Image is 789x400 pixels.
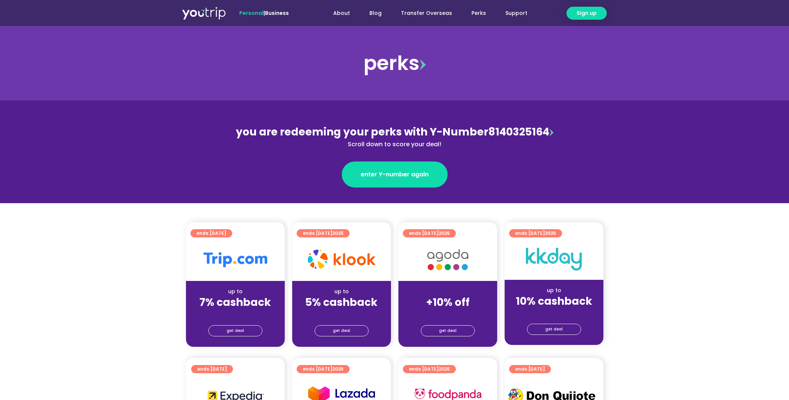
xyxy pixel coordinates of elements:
a: About [324,6,360,20]
a: Business [265,9,289,17]
a: Sign up [566,7,607,20]
a: Support [496,6,537,20]
span: 2025 [545,230,556,236]
a: enter Y-number again [342,161,448,188]
span: ends [DATE] [196,229,226,237]
a: ends [DATE]2025 [403,365,456,373]
div: (for stays only) [511,308,597,316]
span: up to [441,288,455,295]
strong: 7% cashback [199,295,271,310]
div: (for stays only) [404,309,491,317]
a: get deal [315,325,369,336]
nav: Menu [309,6,537,20]
span: ends [DATE] [409,365,450,373]
strong: 10% cashback [516,294,592,308]
div: Scroll down to score your deal! [233,140,556,149]
span: ends [DATE] [409,229,450,237]
div: (for stays only) [298,309,385,317]
span: get deal [333,326,350,336]
span: enter Y-number again [361,170,429,179]
a: Transfer Overseas [391,6,462,20]
span: ends [DATE] [515,365,545,373]
span: Sign up [577,9,597,17]
strong: +10% off [426,295,470,310]
span: get deal [439,326,457,336]
a: get deal [527,324,581,335]
strong: 5% cashback [305,295,378,310]
span: ends [DATE] [303,229,344,237]
span: ends [DATE] [303,365,344,373]
span: get deal [545,324,563,335]
span: | [239,9,289,17]
span: Personal [239,9,263,17]
a: ends [DATE]2025 [509,229,562,237]
div: up to [192,288,279,295]
span: 2025 [332,366,344,372]
a: Blog [360,6,391,20]
a: ends [DATE] [190,229,232,237]
a: ends [DATE]2025 [297,365,350,373]
div: 8140325164 [233,124,556,149]
a: ends [DATE] [509,365,551,373]
a: ends [DATE] [191,365,233,373]
div: up to [298,288,385,295]
div: (for stays only) [192,309,279,317]
span: 2025 [332,230,344,236]
span: ends [DATE] [197,365,227,373]
a: Perks [462,6,496,20]
div: up to [511,287,597,294]
span: ends [DATE] [515,229,556,237]
span: 2025 [439,366,450,372]
a: ends [DATE]2025 [403,229,456,237]
span: 2025 [439,230,450,236]
a: ends [DATE]2025 [297,229,350,237]
span: you are redeeming your perks with Y-Number [236,125,488,139]
a: get deal [208,325,262,336]
span: get deal [227,326,244,336]
a: get deal [421,325,475,336]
